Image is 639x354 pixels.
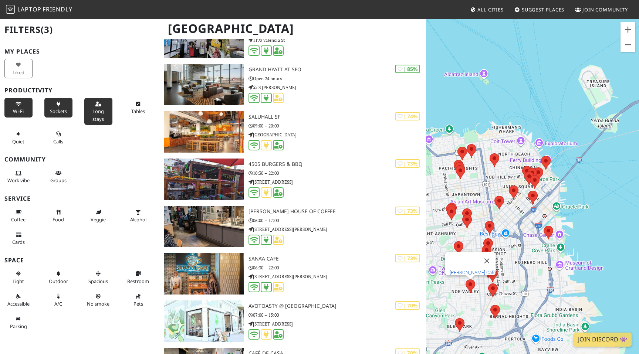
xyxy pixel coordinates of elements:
[84,268,112,287] button: Spacious
[164,111,244,153] img: Saluhall SF
[467,3,507,16] a: All Cities
[133,300,143,307] span: Pet friendly
[522,6,565,13] span: Suggest Places
[7,177,30,184] span: People working
[4,290,33,310] button: Accessible
[248,312,426,319] p: 07:00 – 15:00
[395,112,420,120] div: | 74%
[4,229,33,248] button: Cards
[160,64,426,105] a: Grand Hyatt At SFO | 85% Grand Hyatt At SFO Open 24 hours 55 S [PERSON_NAME]
[124,268,152,287] button: Restroom
[49,278,68,285] span: Outdoor area
[582,6,628,13] span: Join Community
[248,75,426,82] p: Open 24 hours
[43,5,72,13] span: Friendly
[248,303,426,309] h3: Avotoasty @ [GEOGRAPHIC_DATA]
[4,98,33,118] button: Wi-Fi
[53,138,63,145] span: Video/audio calls
[54,300,62,307] span: Air conditioned
[84,290,112,310] button: No smoke
[478,252,496,270] button: Close
[248,226,426,233] p: [STREET_ADDRESS][PERSON_NAME]
[44,290,72,310] button: A/C
[248,264,426,271] p: 06:30 – 22:00
[92,108,104,122] span: Long stays
[248,320,426,327] p: [STREET_ADDRESS]
[91,216,106,223] span: Veggie
[4,156,155,163] h3: Community
[124,98,152,118] button: Tables
[44,98,72,118] button: Sockets
[4,48,155,55] h3: My Places
[160,111,426,153] a: Saluhall SF | 74% Saluhall SF 09:00 – 20:00 [GEOGRAPHIC_DATA]
[130,216,146,223] span: Alcohol
[127,278,149,285] span: Restroom
[395,254,420,262] div: | 73%
[10,323,27,330] span: Parking
[4,313,33,332] button: Parking
[6,5,15,14] img: LaptopFriendly
[160,253,426,295] a: Sana’a cafe | 73% Sana’a cafe 06:30 – 22:00 [STREET_ADDRESS][PERSON_NAME]
[248,131,426,138] p: [GEOGRAPHIC_DATA]
[248,67,426,73] h3: Grand Hyatt At SFO
[248,122,426,129] p: 09:00 – 20:00
[124,206,152,226] button: Alcohol
[17,5,41,13] span: Laptop
[124,290,152,310] button: Pets
[395,301,420,310] div: | 70%
[164,206,244,247] img: Henry's House of Coffee
[164,64,244,105] img: Grand Hyatt At SFO
[4,195,155,202] h3: Service
[162,18,425,39] h1: [GEOGRAPHIC_DATA]
[41,23,53,35] span: (3)
[248,273,426,280] p: [STREET_ADDRESS][PERSON_NAME]
[248,256,426,262] h3: Sana’a cafe
[44,268,72,287] button: Outdoor
[44,128,72,147] button: Calls
[53,216,64,223] span: Food
[7,300,30,307] span: Accessible
[87,300,109,307] span: Smoke free
[4,167,33,187] button: Work vibe
[572,3,631,16] a: Join Community
[248,114,426,120] h3: Saluhall SF
[164,253,244,295] img: Sana’a cafe
[248,84,426,91] p: 55 S [PERSON_NAME]
[131,108,145,115] span: Work-friendly tables
[4,18,155,41] h2: Filters
[88,278,108,285] span: Spacious
[395,207,420,215] div: | 73%
[160,159,426,200] a: 4505 Burgers & BBQ | 73% 4505 Burgers & BBQ 10:30 – 22:00 [STREET_ADDRESS]
[13,278,24,285] span: Natural light
[160,206,426,247] a: Henry's House of Coffee | 73% [PERSON_NAME] House of Coffee 06:00 – 17:00 [STREET_ADDRESS][PERSON...
[4,128,33,147] button: Quiet
[4,268,33,287] button: Light
[248,161,426,167] h3: 4505 Burgers & BBQ
[477,6,504,13] span: All Cities
[395,159,420,168] div: | 73%
[248,170,426,177] p: 10:30 – 22:00
[50,108,67,115] span: Power sockets
[4,257,155,264] h3: Space
[6,3,72,16] a: LaptopFriendly LaptopFriendly
[450,270,496,275] a: [PERSON_NAME] Cafe
[4,87,155,94] h3: Productivity
[621,22,635,37] button: Zoom in
[160,300,426,342] a: Avotoasty @ Union Street | 70% Avotoasty @ [GEOGRAPHIC_DATA] 07:00 – 15:00 [STREET_ADDRESS]
[248,208,426,215] h3: [PERSON_NAME] House of Coffee
[4,206,33,226] button: Coffee
[248,217,426,224] p: 06:00 – 17:00
[50,177,67,184] span: Group tables
[164,300,244,342] img: Avotoasty @ Union Street
[84,206,112,226] button: Veggie
[12,239,25,245] span: Credit cards
[395,65,420,73] div: | 85%
[44,167,72,187] button: Groups
[511,3,568,16] a: Suggest Places
[621,37,635,52] button: Zoom out
[84,98,112,125] button: Long stays
[13,108,24,115] span: Stable Wi-Fi
[248,178,426,185] p: [STREET_ADDRESS]
[11,216,26,223] span: Coffee
[164,159,244,200] img: 4505 Burgers & BBQ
